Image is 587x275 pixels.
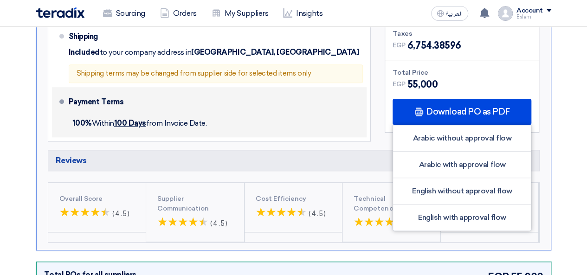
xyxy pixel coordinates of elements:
[297,204,307,221] span: ★
[59,204,70,221] span: ★
[354,213,364,231] span: ★
[36,7,84,18] img: Teradix logo
[178,213,188,231] span: ★
[153,3,204,24] a: Orders
[426,108,510,116] span: Download PO as PDF
[266,204,276,221] span: ★
[309,210,327,218] span: (4.5)
[276,204,286,221] span: ★
[393,125,531,152] div: Arabic without approval flow
[393,79,406,89] span: EGP
[80,204,90,221] span: ★
[157,194,233,213] div: Supplier Communication
[431,6,468,21] button: العربية
[69,26,143,48] div: Shipping
[498,6,513,21] img: profile_test.png
[157,213,168,231] span: ★
[286,204,297,221] span: ★
[210,219,228,228] span: (4.5)
[96,3,153,24] a: Sourcing
[297,204,302,221] span: ★
[70,204,80,221] span: ★
[100,204,110,221] span: ★
[393,68,531,77] div: Total Price
[256,194,331,204] div: Cost Efficiency
[112,210,130,218] span: (4.5)
[384,213,394,231] span: ★
[516,7,543,15] div: Account
[256,204,266,221] span: ★
[48,150,540,171] h5: Reviews
[69,64,363,83] div: Shipping terms may be changed from supplier side for selected items only
[364,213,374,231] span: ★
[146,183,244,242] button: Supplier Communication ★★ ★★ ★★ ★★ ★★ (4.5)
[59,194,135,204] div: Overall Score
[48,183,146,232] button: Overall Score ★★ ★★ ★★ ★★ ★★ (4.5)
[393,40,406,50] span: EGP
[374,213,384,231] span: ★
[407,77,438,91] span: 55,000
[276,3,330,24] a: Insights
[198,213,208,231] span: ★
[516,14,551,19] div: Eslam
[245,183,342,232] button: Cost Efficiency ★★ ★★ ★★ ★★ ★★ (4.5)
[393,152,531,178] div: Arabic with approval flow
[198,213,203,231] span: ★
[69,48,100,57] span: Included
[90,204,100,221] span: ★
[191,48,359,57] span: [GEOGRAPHIC_DATA], [GEOGRAPHIC_DATA]
[188,213,198,231] span: ★
[342,183,440,242] button: Technical Competency ★★ ★★ ★★ ★★ ★★ (4.5)
[446,11,463,17] span: العربية
[100,204,105,221] span: ★
[393,205,531,230] div: English with approval flow
[100,48,192,57] span: to your company address in
[204,3,276,24] a: My Suppliers
[407,38,461,52] span: 6,754.38596
[114,119,146,128] u: 100 Days
[72,119,92,128] strong: 100%
[72,119,207,128] span: Within from Invoice Date.
[354,194,429,213] div: Technical Competency
[168,213,178,231] span: ★
[393,178,531,205] div: English without approval flow
[393,29,531,38] div: Taxes
[69,91,356,113] div: Payment Terms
